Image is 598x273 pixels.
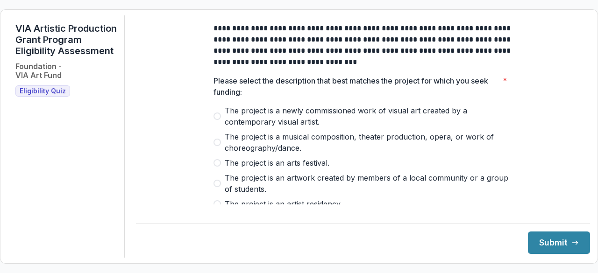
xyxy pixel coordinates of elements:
span: The project is a newly commissioned work of visual art created by a contemporary visual artist. [225,105,513,127]
span: The project is an artist residency. [225,198,342,210]
h1: VIA Artistic Production Grant Program Eligibility Assessment [15,23,117,56]
span: The project is an arts festival. [225,157,329,168]
button: Submit [528,231,590,254]
span: The project is an artwork created by members of a local community or a group of students. [225,172,513,195]
span: Eligibility Quiz [20,87,66,95]
span: The project is a musical composition, theater production, opera, or work of choreography/dance. [225,131,513,154]
p: Please select the description that best matches the project for which you seek funding: [214,75,499,98]
h2: Foundation - VIA Art Fund [15,62,62,80]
